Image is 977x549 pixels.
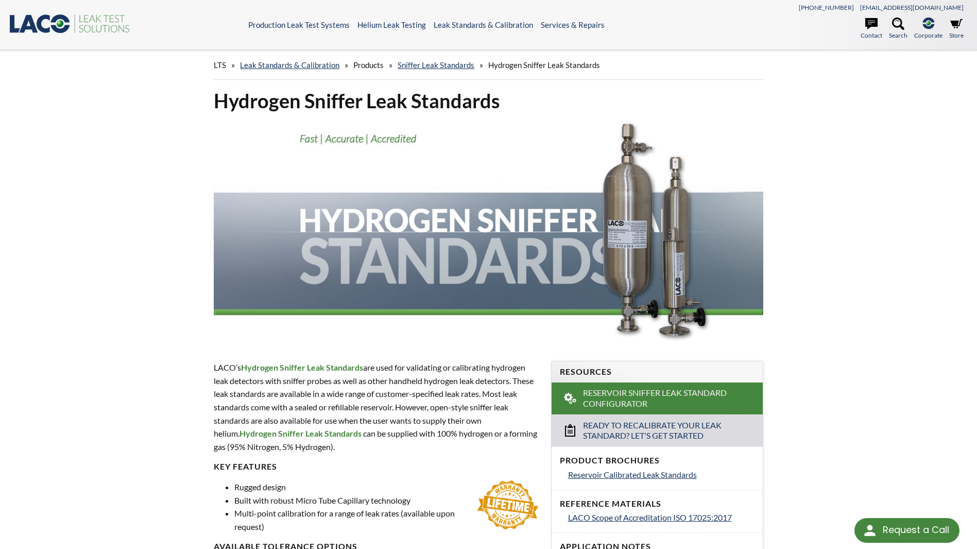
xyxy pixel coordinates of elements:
a: Ready to Recalibrate Your Leak Standard? Let's Get Started [552,414,763,447]
span: Reservoir Calibrated Leak Standards [568,470,697,479]
img: Hydrogen Sniffer Standards header [214,122,763,342]
h1: Hydrogen Sniffer Leak Standards [214,88,763,113]
h4: key FEATURES [214,461,538,472]
span: Products [353,60,384,70]
img: Lifetime-Warranty.png [477,480,539,529]
strong: Hydrogen Sniffer Leak Standards [241,362,363,372]
li: Built with robust Micro Tube Capillary technology [234,494,538,507]
a: [PHONE_NUMBER] [799,4,854,11]
strong: Hydrogen Sniffer Leak Standards [239,428,362,438]
h4: Resources [560,367,755,377]
a: Search [889,18,907,40]
a: Production Leak Test Systems [248,20,350,29]
a: Reservoir Sniffer Leak Standard Configurator [552,382,763,414]
div: Request a Call [854,518,959,543]
h4: Product Brochures [560,455,755,466]
span: LTS [214,60,226,70]
a: Sniffer Leak Standards [398,60,474,70]
p: LACO’s are used for validating or calibrating hydrogen leak detectors with sniffer probes as well... [214,361,538,453]
img: round button [862,522,878,539]
a: [EMAIL_ADDRESS][DOMAIN_NAME] [860,4,964,11]
span: Hydrogen Sniffer Leak Standards [488,60,600,70]
span: Ready to Recalibrate Your Leak Standard? Let's Get Started [583,420,732,442]
a: Leak Standards & Calibration [240,60,339,70]
span: Reservoir Sniffer Leak Standard Configurator [583,388,732,409]
a: Services & Repairs [541,20,605,29]
a: Contact [861,18,882,40]
span: LACO Scope of Accreditation ISO 17025:2017 [568,512,732,522]
li: Rugged design [234,480,538,494]
a: Store [949,18,964,40]
div: » » » » [214,51,763,80]
h4: Reference Materials [560,498,755,509]
a: Helium Leak Testing [357,20,426,29]
a: Leak Standards & Calibration [434,20,533,29]
li: Multi-point calibration for a range of leak rates (available upon request) [234,507,538,533]
a: Reservoir Calibrated Leak Standards [568,468,755,481]
div: Request a Call [883,518,949,542]
a: LACO Scope of Accreditation ISO 17025:2017 [568,511,755,524]
span: Corporate [914,30,942,40]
